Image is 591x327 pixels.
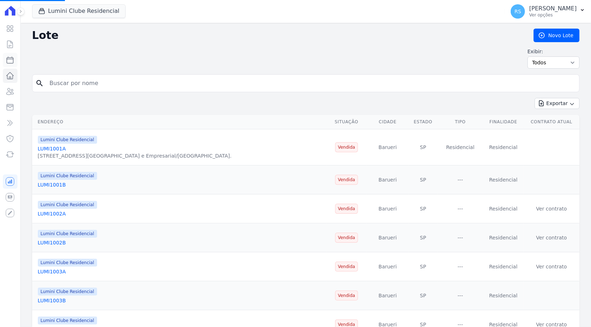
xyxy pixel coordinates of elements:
[536,235,567,241] a: Ver contrato
[438,223,483,252] td: ---
[38,172,97,180] span: Lumini Clube Residencial
[38,152,232,159] div: [STREET_ADDRESS][GEOGRAPHIC_DATA] e Empresarial/[GEOGRAPHIC_DATA].
[483,223,524,252] td: Residencial
[38,136,97,144] span: Lumini Clube Residencial
[335,142,358,152] span: Vendida
[38,288,97,296] span: Lumini Clube Residencial
[367,194,409,223] td: Barueri
[335,175,358,185] span: Vendida
[529,12,577,18] p: Ver opções
[524,115,580,129] th: Contrato Atual
[335,233,358,243] span: Vendida
[367,129,409,165] td: Barueri
[409,252,438,281] td: SP
[38,259,97,267] span: Lumini Clube Residencial
[367,223,409,252] td: Barueri
[438,194,483,223] td: ---
[38,182,66,188] a: LUMI1001B
[38,146,66,152] a: LUMI1001A
[32,115,327,129] th: Endereço
[367,281,409,310] td: Barueri
[409,281,438,310] td: SP
[483,165,524,194] td: Residencial
[483,281,524,310] td: Residencial
[438,165,483,194] td: ---
[483,194,524,223] td: Residencial
[505,1,591,21] button: RS [PERSON_NAME] Ver opções
[38,317,97,324] span: Lumini Clube Residencial
[38,230,97,238] span: Lumini Clube Residencial
[529,5,577,12] p: [PERSON_NAME]
[483,115,524,129] th: Finalidade
[335,262,358,272] span: Vendida
[409,223,438,252] td: SP
[409,129,438,165] td: SP
[438,252,483,281] td: ---
[535,98,580,109] button: Exportar
[335,291,358,301] span: Vendida
[527,48,580,55] label: Exibir:
[409,115,438,129] th: Estado
[409,194,438,223] td: SP
[483,252,524,281] td: Residencial
[335,204,358,214] span: Vendida
[367,115,409,129] th: Cidade
[32,4,126,18] button: Lumini Clube Residencial
[38,211,66,217] a: LUMI1002A
[536,264,567,269] a: Ver contrato
[35,79,44,88] i: search
[534,29,580,42] a: Novo Lote
[38,240,66,246] a: LUMI1002B
[327,115,367,129] th: Situação
[483,129,524,165] td: Residencial
[38,269,66,274] a: LUMI1003A
[515,9,521,14] span: RS
[438,115,483,129] th: Tipo
[446,144,474,150] span: translation missing: pt-BR.activerecord.values.property.property_type.RESIDENCIAL
[32,29,522,42] h2: Lote
[536,206,567,212] a: Ver contrato
[367,252,409,281] td: Barueri
[367,165,409,194] td: Barueri
[38,298,66,303] a: LUMI1003B
[45,76,576,90] input: Buscar por nome
[409,165,438,194] td: SP
[38,201,97,209] span: Lumini Clube Residencial
[438,281,483,310] td: ---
